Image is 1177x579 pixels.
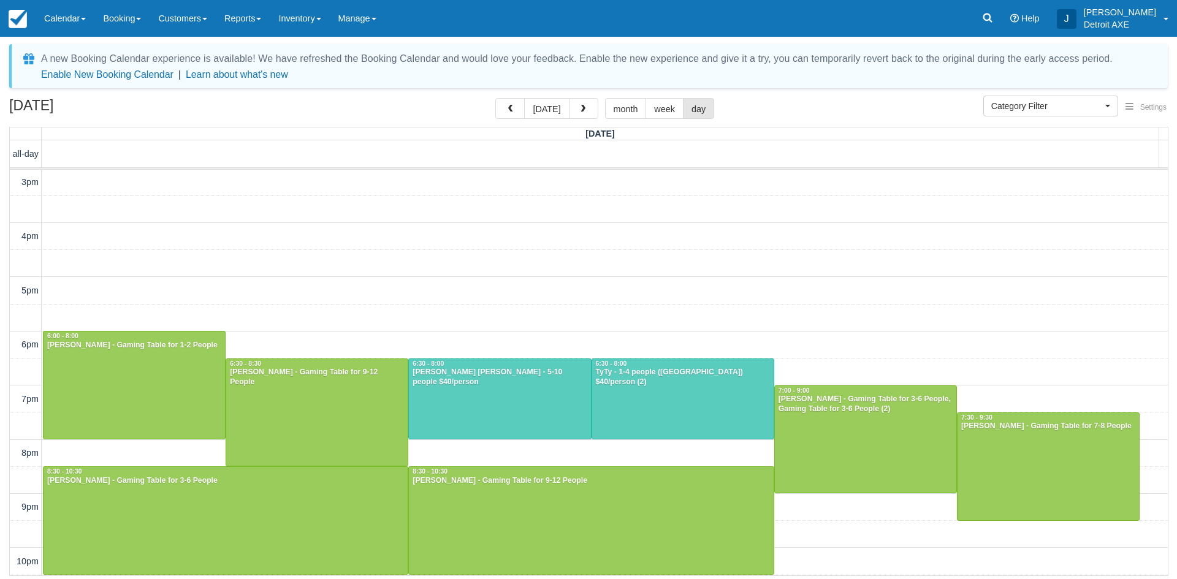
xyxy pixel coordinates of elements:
[21,231,39,241] span: 4pm
[41,69,173,81] button: Enable New Booking Calendar
[47,333,78,339] span: 6:00 - 8:00
[585,129,615,138] span: [DATE]
[1118,99,1174,116] button: Settings
[408,358,591,440] a: 6:30 - 8:00[PERSON_NAME] [PERSON_NAME] - 5-10 people $40/person
[957,412,1140,521] a: 7:30 - 9:30[PERSON_NAME] - Gaming Table for 7-8 People
[779,387,810,394] span: 7:00 - 9:00
[13,149,39,159] span: all-day
[43,466,408,575] a: 8:30 - 10:30[PERSON_NAME] - Gaming Table for 3-6 People
[412,368,587,387] div: [PERSON_NAME] [PERSON_NAME] - 5-10 people $40/person
[21,339,39,349] span: 6pm
[229,368,405,387] div: [PERSON_NAME] - Gaming Table for 9-12 People
[230,360,261,367] span: 6:30 - 8:30
[41,51,1113,66] div: A new Booking Calendar experience is available! We have refreshed the Booking Calendar and would ...
[21,177,39,187] span: 3pm
[21,394,39,404] span: 7pm
[961,422,1136,431] div: [PERSON_NAME] - Gaming Table for 7-8 People
[9,10,27,28] img: checkfront-main-nav-mini-logo.png
[1140,103,1167,112] span: Settings
[1010,14,1019,23] i: Help
[413,468,448,475] span: 8:30 - 10:30
[21,448,39,458] span: 8pm
[991,100,1102,112] span: Category Filter
[408,466,774,575] a: 8:30 - 10:30[PERSON_NAME] - Gaming Table for 9-12 People
[413,360,444,367] span: 6:30 - 8:00
[47,476,405,486] div: [PERSON_NAME] - Gaming Table for 3-6 People
[1021,13,1040,23] span: Help
[17,556,39,566] span: 10pm
[47,468,82,475] span: 8:30 - 10:30
[774,385,957,494] a: 7:00 - 9:00[PERSON_NAME] - Gaming Table for 3-6 People, Gaming Table for 3-6 People (2)
[47,341,222,350] div: [PERSON_NAME] - Gaming Table for 1-2 People
[9,98,164,121] h2: [DATE]
[186,69,288,80] a: Learn about what's new
[605,98,647,119] button: month
[226,358,408,467] a: 6:30 - 8:30[PERSON_NAME] - Gaming Table for 9-12 People
[412,476,770,486] div: [PERSON_NAME] - Gaming Table for 9-12 People
[778,395,953,414] div: [PERSON_NAME] - Gaming Table for 3-6 People, Gaming Table for 3-6 People (2)
[178,69,181,80] span: |
[1084,6,1156,18] p: [PERSON_NAME]
[983,96,1118,116] button: Category Filter
[1084,18,1156,31] p: Detroit AXE
[524,98,569,119] button: [DATE]
[961,414,992,421] span: 7:30 - 9:30
[646,98,684,119] button: week
[596,360,627,367] span: 6:30 - 8:00
[595,368,771,387] div: TyTy - 1-4 people ([GEOGRAPHIC_DATA]) $40/person (2)
[21,286,39,295] span: 5pm
[683,98,714,119] button: day
[1057,9,1076,29] div: J
[21,502,39,512] span: 9pm
[592,358,774,440] a: 6:30 - 8:00TyTy - 1-4 people ([GEOGRAPHIC_DATA]) $40/person (2)
[43,331,226,439] a: 6:00 - 8:00[PERSON_NAME] - Gaming Table for 1-2 People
